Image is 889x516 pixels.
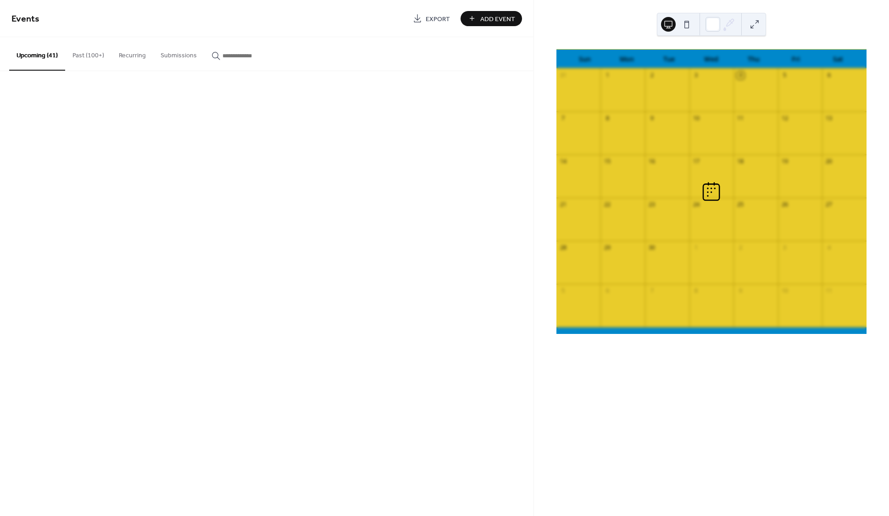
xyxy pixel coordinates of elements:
[692,287,700,295] div: 8
[648,244,656,252] div: 30
[737,244,745,252] div: 2
[817,50,859,68] div: Sat
[781,244,789,252] div: 3
[825,287,833,295] div: 11
[426,14,450,24] span: Export
[648,50,690,68] div: Tue
[11,10,39,28] span: Events
[648,158,656,166] div: 16
[153,37,204,70] button: Submissions
[737,287,745,295] div: 9
[825,244,833,252] div: 4
[781,115,789,122] div: 12
[648,115,656,122] div: 9
[559,287,567,295] div: 5
[604,201,611,209] div: 22
[9,37,65,71] button: Upcoming (41)
[692,72,700,79] div: 3
[692,158,700,166] div: 17
[604,158,611,166] div: 15
[480,14,515,24] span: Add Event
[406,11,457,26] a: Export
[733,50,775,68] div: Thu
[775,50,817,68] div: Fri
[690,50,733,68] div: Wed
[692,115,700,122] div: 10
[559,72,567,79] div: 31
[781,158,789,166] div: 19
[737,158,745,166] div: 18
[604,287,611,295] div: 6
[648,201,656,209] div: 23
[65,37,111,70] button: Past (100+)
[737,115,745,122] div: 11
[781,72,789,79] div: 5
[559,244,567,252] div: 28
[737,72,745,79] div: 4
[564,50,606,68] div: Sun
[825,201,833,209] div: 27
[604,115,611,122] div: 8
[606,50,648,68] div: Mon
[692,244,700,252] div: 1
[604,72,611,79] div: 1
[781,201,789,209] div: 26
[648,72,656,79] div: 2
[825,115,833,122] div: 13
[692,201,700,209] div: 24
[604,244,611,252] div: 29
[111,37,153,70] button: Recurring
[648,287,656,295] div: 7
[825,158,833,166] div: 20
[781,287,789,295] div: 10
[559,201,567,209] div: 21
[559,158,567,166] div: 14
[737,201,745,209] div: 25
[825,72,833,79] div: 6
[461,11,522,26] button: Add Event
[559,115,567,122] div: 7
